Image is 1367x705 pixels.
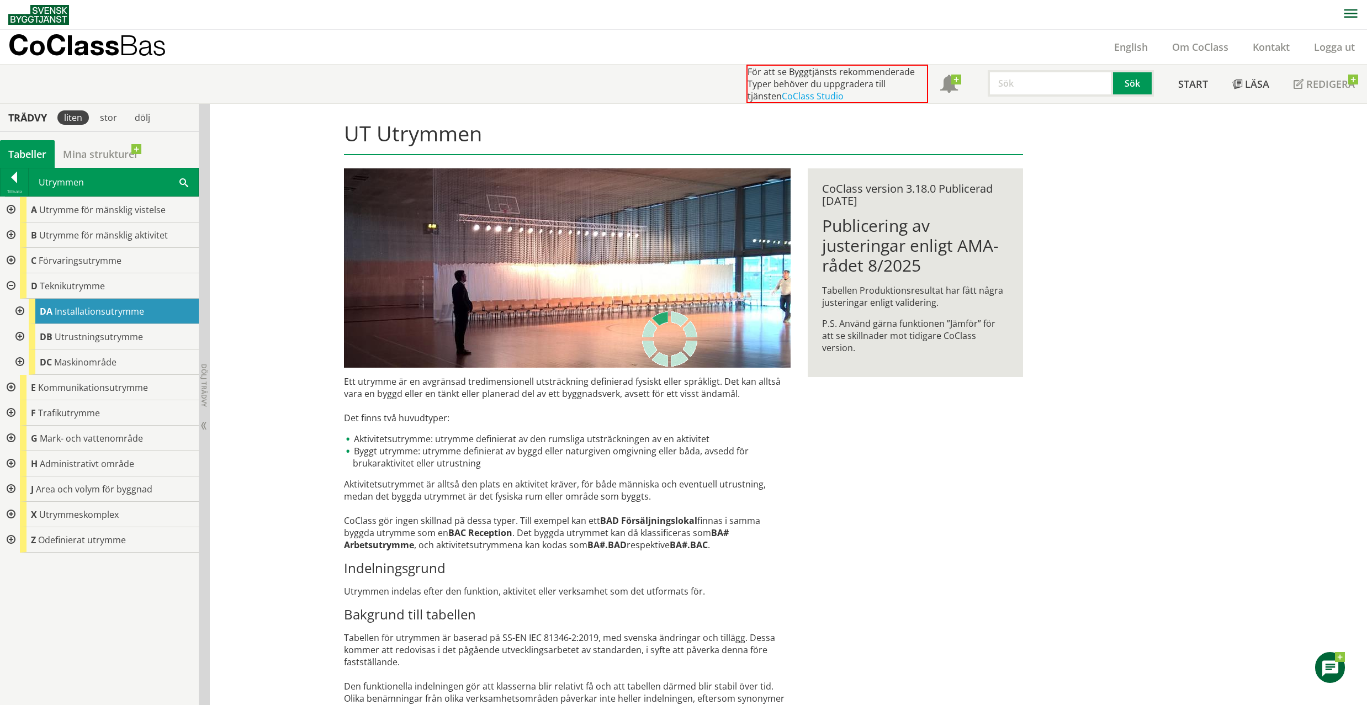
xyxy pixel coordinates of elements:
[1178,77,1208,91] span: Start
[1302,40,1367,54] a: Logga ut
[38,407,100,419] span: Trafikutrymme
[54,356,116,368] span: Maskinområde
[9,324,199,349] div: Gå till informationssidan för CoClass Studio
[448,527,512,539] strong: BAC Reception
[39,204,166,216] span: Utrymme för mänsklig vistelse
[93,110,124,125] div: stor
[31,534,36,546] span: Z
[746,65,928,103] div: För att se Byggtjänsts rekommenderade Typer behöver du uppgradera till tjänsten
[8,5,69,25] img: Svensk Byggtjänst
[940,76,958,94] span: Notifikationer
[1102,40,1160,54] a: English
[1241,40,1302,54] a: Kontakt
[40,331,52,343] span: DB
[31,407,36,419] span: F
[344,560,791,576] h3: Indelningsgrund
[119,29,166,61] span: Bas
[1113,70,1154,97] button: Sök
[600,515,697,527] strong: BAD Försäljningslokal
[31,204,37,216] span: A
[670,539,708,551] strong: BA#.BAC
[1306,77,1355,91] span: Redigera
[587,539,627,551] strong: BA#.BAD
[38,534,126,546] span: Odefinierat utrymme
[822,183,1008,207] div: CoClass version 3.18.0 Publicerad [DATE]
[57,110,89,125] div: liten
[38,381,148,394] span: Kommunikationsutrymme
[1220,65,1281,103] a: Läsa
[40,432,143,444] span: Mark- och vattenområde
[55,305,144,317] span: Installationsutrymme
[39,255,121,267] span: Förvaringsutrymme
[1281,65,1367,103] a: Redigera
[31,381,36,394] span: E
[8,39,166,51] p: CoClass
[344,527,729,551] strong: BA# Arbetsutrymme
[988,70,1113,97] input: Sök
[31,229,37,241] span: B
[29,168,198,196] div: Utrymmen
[1,187,28,196] div: Tillbaka
[31,508,37,521] span: X
[40,458,134,470] span: Administrativt område
[8,30,190,64] a: CoClassBas
[55,331,143,343] span: Utrustningsutrymme
[55,140,147,168] a: Mina strukturer
[344,445,791,469] li: Byggt utrymme: utrymme definierat av byggd eller naturgiven omgivning eller båda, avsedd för bruk...
[822,284,1008,309] p: Tabellen Produktionsresultat har fått några justeringar enligt validering.
[39,508,119,521] span: Utrymmeskomplex
[31,458,38,470] span: H
[39,229,168,241] span: Utrymme för mänsklig aktivitet
[40,356,52,368] span: DC
[9,299,199,324] div: Gå till informationssidan för CoClass Studio
[40,280,105,292] span: Teknikutrymme
[1166,65,1220,103] a: Start
[642,311,697,367] img: Laddar
[344,121,1022,155] h1: UT Utrymmen
[40,305,52,317] span: DA
[822,317,1008,354] p: P.S. Använd gärna funktionen ”Jämför” för att se skillnader mot tidigare CoClass version.
[31,483,34,495] span: J
[31,255,36,267] span: C
[344,606,791,623] h3: Bakgrund till tabellen
[179,176,188,188] span: Sök i tabellen
[31,280,38,292] span: D
[2,112,53,124] div: Trädvy
[344,168,791,368] img: utrymme.jpg
[199,364,209,407] span: Dölj trädvy
[344,433,791,445] li: Aktivitetsutrymme: utrymme definierat av den rumsliga utsträckningen av en aktivitet
[36,483,152,495] span: Area och volym för byggnad
[31,432,38,444] span: G
[782,90,844,102] a: CoClass Studio
[1245,77,1269,91] span: Läsa
[822,216,1008,275] h1: Publicering av justeringar enligt AMA-rådet 8/2025
[9,349,199,375] div: Gå till informationssidan för CoClass Studio
[1160,40,1241,54] a: Om CoClass
[128,110,157,125] div: dölj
